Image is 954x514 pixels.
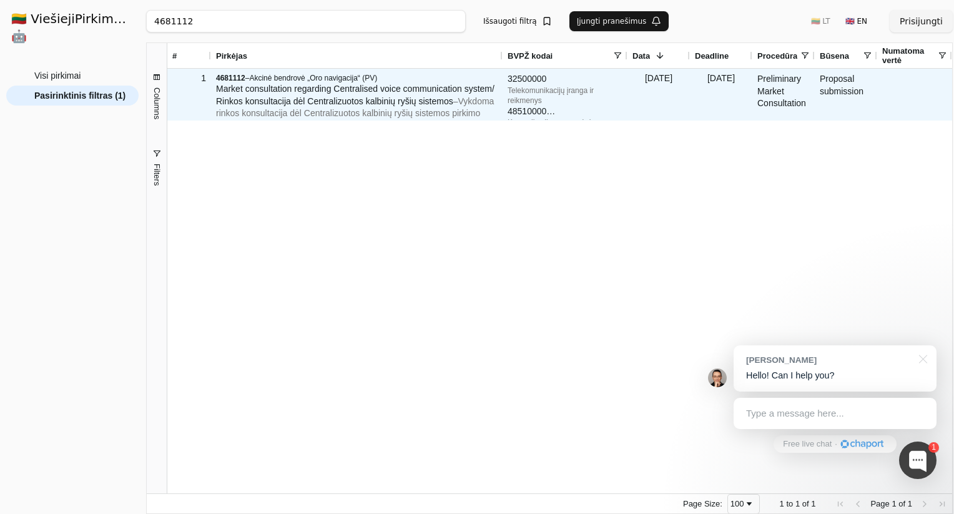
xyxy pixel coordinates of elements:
[683,499,722,508] div: Page Size:
[795,499,800,508] span: 1
[508,86,622,106] div: Telekomunikacijų įranga ir reikmenys
[892,499,896,508] span: 1
[786,499,793,508] span: to
[34,86,125,105] span: Pasirinktinis filtras (1)
[835,438,837,450] div: ·
[216,51,247,61] span: Pirkėjas
[870,499,889,508] span: Page
[476,11,559,31] button: Išsaugoti filtrą
[774,435,896,453] a: Free live chat·
[172,51,177,61] span: #
[835,499,845,509] div: First Page
[838,11,875,31] button: 🇬🇧 EN
[898,499,905,508] span: of
[152,164,161,185] span: Filters
[632,51,650,61] span: Data
[708,368,727,387] img: Jonas
[727,494,760,514] div: Page Size
[172,69,206,87] div: 1
[216,73,498,83] div: –
[937,499,947,509] div: Last Page
[815,69,877,121] div: Proposal submission
[757,51,797,61] span: Procedūra
[34,66,81,85] span: Visi pirkimai
[811,499,815,508] span: 1
[216,74,245,82] span: 4681112
[752,69,815,121] div: Preliminary Market Consultation
[802,499,809,508] span: of
[908,499,912,508] span: 1
[746,354,912,366] div: [PERSON_NAME]
[882,46,937,65] span: Numatoma vertė
[730,499,744,508] div: 100
[508,73,622,86] div: 32500000
[627,69,690,121] div: [DATE]
[216,84,494,106] span: Market consultation regarding Centralised voice communication system/ Rinkos konsultacija dėl Cen...
[920,499,930,509] div: Next Page
[508,51,553,61] span: BVPŽ kodai
[820,51,849,61] span: Būsena
[152,87,161,119] span: Columns
[783,438,832,450] span: Free live chat
[690,69,752,121] div: [DATE]
[780,499,784,508] span: 1
[746,369,924,382] p: Hello! Can I help you?
[508,106,622,118] div: 48510000
[695,51,729,61] span: Deadline
[734,398,937,429] div: Type a message here...
[508,117,622,127] div: Komunikacijų programinės įrangos paketai
[853,499,863,509] div: Previous Page
[249,74,377,82] span: Akcinė bendrovė „Oro navigacija“ (PV)
[928,442,939,453] div: 1
[890,10,953,32] button: Prisijungti
[569,11,669,31] button: Įjungti pranešimus
[146,10,466,32] input: Greita paieška...
[125,11,144,26] strong: .AI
